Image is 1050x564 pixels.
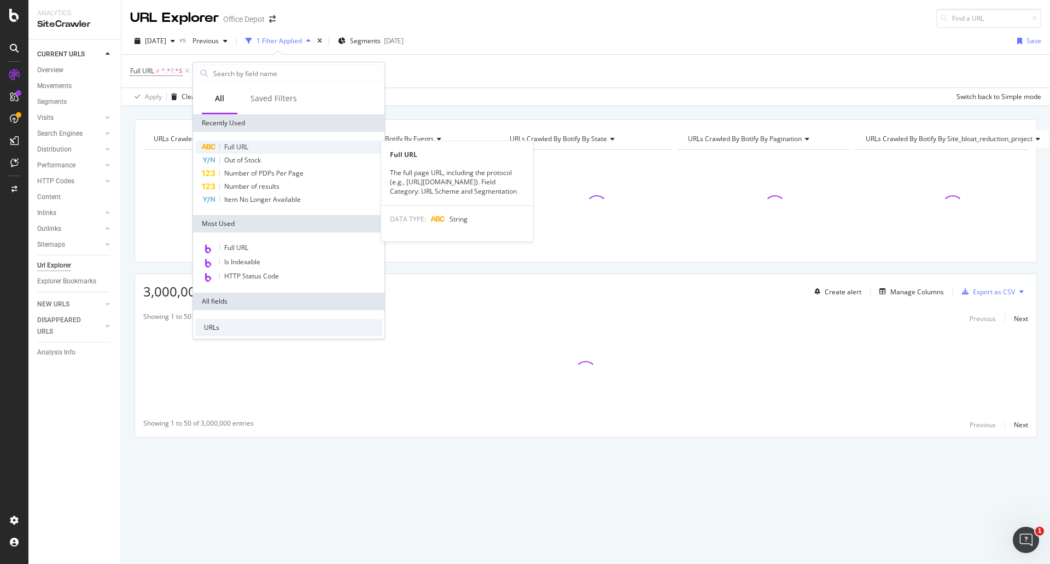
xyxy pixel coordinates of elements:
button: Apply [130,88,162,106]
div: Inlinks [37,207,56,219]
button: [DATE] [130,32,179,50]
div: CURRENT URLS [37,49,85,60]
a: Distribution [37,144,102,155]
a: Overview [37,65,113,76]
h4: URLs Crawled By Botify By events [330,130,485,148]
span: 3,000,000 URLs found [143,282,278,300]
span: DATA TYPE: [390,214,426,224]
div: URLs [195,319,382,336]
a: Segments [37,96,113,108]
button: Segments[DATE] [334,32,408,50]
div: Showing 1 to 50 of 3,000,000 entries [143,312,254,325]
div: Performance [37,160,75,171]
div: Saved Filters [250,93,297,104]
button: Next [1014,312,1028,325]
button: Clear [167,88,198,106]
a: Url Explorer [37,260,113,271]
div: Outlinks [37,223,61,235]
div: DISAPPEARED URLS [37,315,92,338]
span: HTTP Status Code [224,271,279,281]
button: Manage Columns [875,285,944,298]
a: Movements [37,80,113,92]
input: Find a URL [936,9,1041,28]
div: Movements [37,80,72,92]
span: Full URL [130,66,154,75]
span: URLs Crawled By Botify By state [510,134,607,143]
span: URLs Crawled By Botify By site_bloat_reduction_project [866,134,1032,143]
span: String [450,214,468,224]
div: [DATE] [384,36,404,45]
div: Create alert [825,287,861,296]
span: 2025 Sep. 27th [145,36,166,45]
div: SiteCrawler [37,18,112,31]
span: URLs Crawled By Botify By pagetype [154,134,264,143]
div: Distribution [37,144,72,155]
div: Showing 1 to 50 of 3,000,000 entries [143,418,254,432]
span: Is Indexable [224,257,260,266]
div: All [215,93,224,104]
a: Sitemaps [37,239,102,251]
span: Full URL [224,243,248,252]
button: Add Filter [192,65,236,78]
button: Save [1013,32,1041,50]
div: 1 Filter Applied [256,36,302,45]
div: times [315,36,324,46]
button: Next [1014,418,1028,432]
div: Content [37,191,61,203]
h4: URLs Crawled By Botify By state [507,130,662,148]
div: Analytics [37,9,112,18]
span: 1 [1035,527,1044,536]
button: Previous [970,418,996,432]
div: Search Engines [37,128,83,139]
a: Visits [37,112,102,124]
button: Previous [970,312,996,325]
div: Analysis Info [37,347,75,358]
div: URL Explorer [130,9,219,27]
div: Segments [37,96,67,108]
span: Previous [188,36,219,45]
span: ≠ [156,66,160,75]
span: Segments [350,36,381,45]
span: Out of Stock [224,155,261,165]
span: URLs Crawled By Botify By pagination [688,134,802,143]
div: Recently Used [193,114,384,132]
h4: URLs Crawled By Botify By site_bloat_reduction_project [864,130,1049,148]
div: Overview [37,65,63,76]
h4: URLs Crawled By Botify By pagination [686,130,841,148]
span: Number of results [224,182,279,191]
div: HTTP Codes [37,176,74,187]
h4: URLs Crawled By Botify By pagetype [151,130,306,148]
a: Performance [37,160,102,171]
a: DISAPPEARED URLS [37,315,102,338]
div: Next [1014,314,1028,323]
a: Inlinks [37,207,102,219]
iframe: Intercom live chat [1013,527,1039,553]
div: arrow-right-arrow-left [269,15,276,23]
button: Create alert [810,283,861,300]
button: Switch back to Simple mode [952,88,1041,106]
a: Analysis Info [37,347,113,358]
button: Export as CSV [958,283,1015,300]
a: NEW URLS [37,299,102,310]
div: Switch back to Simple mode [956,92,1041,101]
div: Most Used [193,215,384,232]
input: Search by field name [212,65,382,82]
div: Previous [970,314,996,323]
a: Explorer Bookmarks [37,276,113,287]
a: Search Engines [37,128,102,139]
button: Previous [188,32,232,50]
div: Previous [970,420,996,429]
span: Number of PDPs Per Page [224,168,304,178]
div: Full URL [381,150,533,159]
div: Manage Columns [890,287,944,296]
a: Content [37,191,113,203]
a: Outlinks [37,223,102,235]
div: The full page URL, including the protocol (e.g., [URL][DOMAIN_NAME]). Field Category: URL Scheme ... [381,168,533,196]
div: Visits [37,112,54,124]
div: NEW URLS [37,299,69,310]
div: Office Depot [223,14,265,25]
button: 1 Filter Applied [241,32,315,50]
div: Clear [182,92,198,101]
span: Item No Longer Available [224,195,301,204]
div: Export as CSV [973,287,1015,296]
